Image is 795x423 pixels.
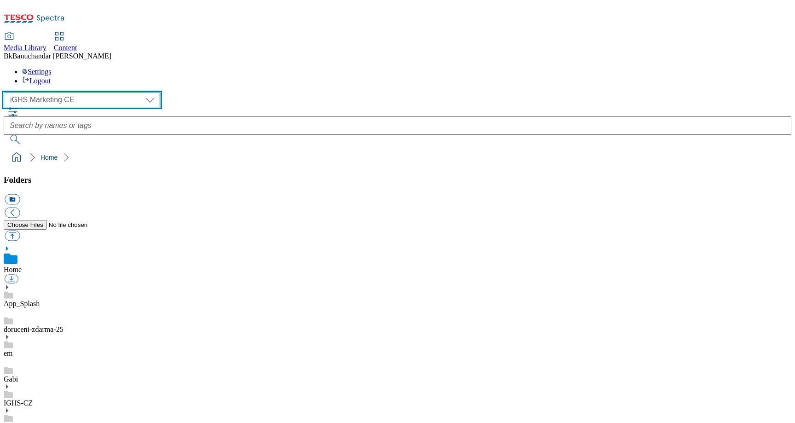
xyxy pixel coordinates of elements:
[22,68,52,75] a: Settings
[4,175,791,185] h3: Folders
[4,116,791,135] input: Search by names or tags
[40,154,58,161] a: Home
[4,399,33,407] a: IGHS-CZ
[4,33,46,52] a: Media Library
[4,325,63,333] a: doruceni-zdarma-25
[4,349,13,357] a: em
[4,149,791,166] nav: breadcrumb
[12,52,112,60] span: Banuchandar [PERSON_NAME]
[4,300,40,307] a: App_Splash
[4,52,12,60] span: Bk
[4,44,46,52] span: Media Library
[4,266,22,273] a: Home
[4,375,18,383] a: Gabi
[54,33,77,52] a: Content
[9,150,24,165] a: home
[22,77,51,85] a: Logout
[54,44,77,52] span: Content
